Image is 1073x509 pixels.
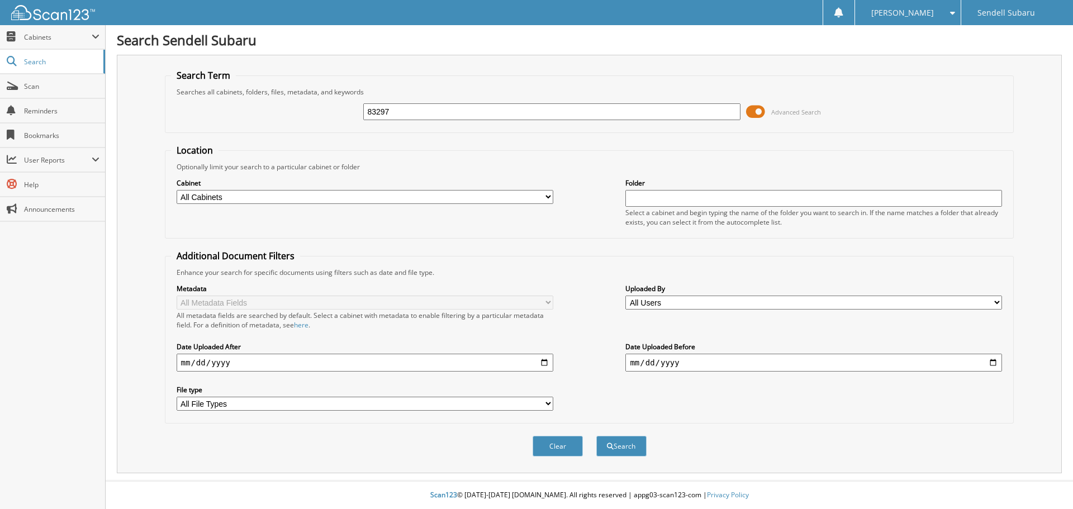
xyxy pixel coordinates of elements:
div: All metadata fields are searched by default. Select a cabinet with metadata to enable filtering b... [177,311,553,330]
div: Select a cabinet and begin typing the name of the folder you want to search in. If the name match... [625,208,1002,227]
input: end [625,354,1002,372]
span: Announcements [24,204,99,214]
input: start [177,354,553,372]
a: Privacy Policy [707,490,749,500]
label: Date Uploaded Before [625,342,1002,351]
span: Scan [24,82,99,91]
label: Uploaded By [625,284,1002,293]
iframe: Chat Widget [1017,455,1073,509]
legend: Additional Document Filters [171,250,300,262]
img: scan123-logo-white.svg [11,5,95,20]
button: Search [596,436,647,456]
span: Bookmarks [24,131,99,140]
legend: Search Term [171,69,236,82]
span: Sendell Subaru [977,9,1035,16]
button: Clear [533,436,583,456]
span: User Reports [24,155,92,165]
span: Scan123 [430,490,457,500]
legend: Location [171,144,219,156]
span: [PERSON_NAME] [871,9,934,16]
div: Searches all cabinets, folders, files, metadata, and keywords [171,87,1008,97]
label: Cabinet [177,178,553,188]
div: Optionally limit your search to a particular cabinet or folder [171,162,1008,172]
label: Metadata [177,284,553,293]
div: Enhance your search for specific documents using filters such as date and file type. [171,268,1008,277]
span: Search [24,57,98,66]
span: Reminders [24,106,99,116]
span: Cabinets [24,32,92,42]
label: Folder [625,178,1002,188]
span: Help [24,180,99,189]
span: Advanced Search [771,108,821,116]
label: Date Uploaded After [177,342,553,351]
a: here [294,320,308,330]
div: © [DATE]-[DATE] [DOMAIN_NAME]. All rights reserved | appg03-scan123-com | [106,482,1073,509]
h1: Search Sendell Subaru [117,31,1062,49]
label: File type [177,385,553,394]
